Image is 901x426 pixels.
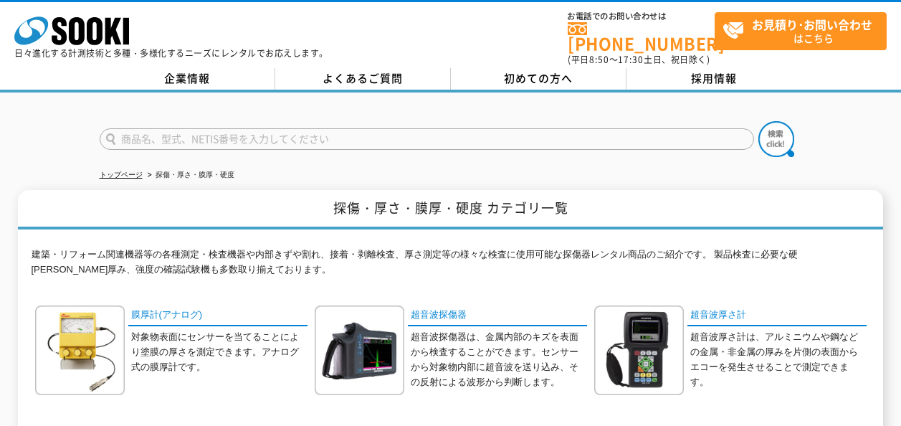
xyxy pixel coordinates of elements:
p: 建築・リフォーム関連機器等の各種測定・検査機器や内部きずや割れ、接着・剥離検査、厚さ測定等の様々な検査に使用可能な探傷器レンタル商品のご紹介です。 製品検査に必要な硬[PERSON_NAME]厚... [32,247,870,285]
img: 超音波探傷器 [315,306,404,395]
span: 初めての方へ [504,70,573,86]
h1: 探傷・厚さ・膜厚・硬度 カテゴリ一覧 [18,190,883,229]
img: 膜厚計(アナログ) [35,306,125,395]
a: お見積り･お問い合わせはこちら [715,12,887,50]
input: 商品名、型式、NETIS番号を入力してください [100,128,754,150]
a: 採用情報 [626,68,802,90]
p: 超音波探傷器は、金属内部のキズを表面から検査することができます。センサーから対象物内部に超音波を送り込み、その反射による波形から判断します。 [411,330,587,389]
span: はこちら [723,13,886,49]
img: btn_search.png [758,121,794,157]
a: よくあるご質問 [275,68,451,90]
span: (平日 ～ 土日、祝日除く) [568,53,710,66]
span: お電話でのお問い合わせは [568,12,715,21]
li: 探傷・厚さ・膜厚・硬度 [145,168,234,183]
a: トップページ [100,171,143,179]
a: 超音波探傷器 [408,306,587,326]
p: 対象物表面にセンサーを当てることにより塗膜の厚さを測定できます。アナログ式の膜厚計です。 [131,330,308,374]
img: 超音波厚さ計 [594,306,684,395]
span: 8:50 [589,53,609,66]
p: 日々進化する計測技術と多種・多様化するニーズにレンタルでお応えします。 [14,49,328,57]
strong: お見積り･お問い合わせ [752,16,872,33]
span: 17:30 [618,53,644,66]
a: 企業情報 [100,68,275,90]
p: 超音波厚さ計は、アルミニウムや鋼などの金属・非金属の厚みを片側の表面からエコーを発生させることで測定できます。 [690,330,867,389]
a: [PHONE_NUMBER] [568,22,715,52]
a: 初めての方へ [451,68,626,90]
a: 膜厚計(アナログ) [128,306,308,326]
a: 超音波厚さ計 [687,306,867,326]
